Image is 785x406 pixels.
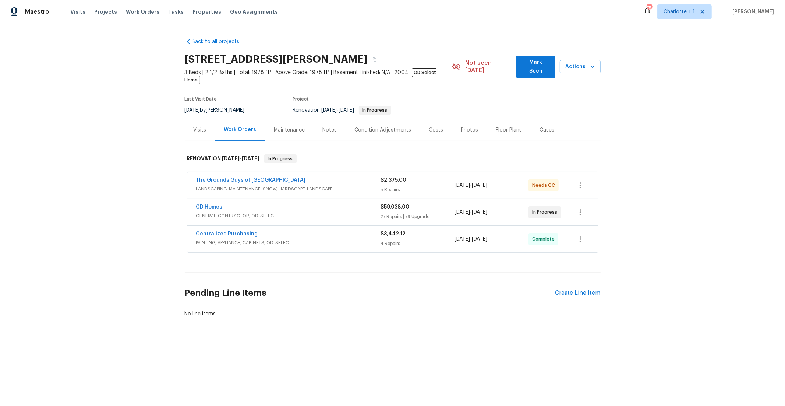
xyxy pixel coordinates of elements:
span: Maestro [25,8,49,15]
span: [DATE] [455,183,470,188]
span: [DATE] [222,156,240,161]
span: Actions [566,62,595,71]
div: Work Orders [224,126,257,133]
span: Complete [532,235,558,243]
span: Work Orders [126,8,159,15]
span: 3 Beds | 2 1/2 Baths | Total: 1978 ft² | Above Grade: 1978 ft² | Basement Finished: N/A | 2004 [185,69,452,84]
span: In Progress [532,209,560,216]
div: Notes [323,126,337,134]
button: Actions [560,60,601,74]
span: [PERSON_NAME] [729,8,774,15]
div: 5 Repairs [381,186,455,193]
a: CD Homes [196,204,223,210]
span: Tasks [168,9,184,14]
span: PAINTING, APPLIANCE, CABINETS, OD_SELECT [196,239,381,246]
span: [DATE] [322,108,337,113]
button: Copy Address [368,53,381,66]
button: Mark Seen [516,56,555,78]
span: [DATE] [339,108,354,113]
div: Photos [461,126,478,134]
span: - [222,156,260,161]
div: Visits [194,126,206,134]
span: Visits [70,8,85,15]
span: [DATE] [472,183,487,188]
div: No line items. [185,310,601,318]
span: [DATE] [472,237,487,242]
span: [DATE] [455,210,470,215]
h2: [STREET_ADDRESS][PERSON_NAME] [185,56,368,63]
span: [DATE] [455,237,470,242]
span: Mark Seen [522,58,549,76]
span: Properties [192,8,221,15]
span: $59,038.00 [381,204,410,210]
span: Renovation [293,108,391,113]
span: Charlotte + 1 [664,8,695,15]
span: $3,442.12 [381,231,406,237]
div: Cases [540,126,555,134]
div: Costs [429,126,443,134]
span: Needs QC [532,182,558,189]
span: GENERAL_CONTRACTOR, OD_SELECT [196,212,381,220]
span: In Progress [265,155,296,162]
span: [DATE] [472,210,487,215]
div: Create Line Item [555,290,601,297]
span: - [455,235,487,243]
span: Projects [94,8,117,15]
div: RENOVATION [DATE]-[DATE]In Progress [185,147,601,171]
a: Centralized Purchasing [196,231,258,237]
div: 27 Repairs | 79 Upgrade [381,213,455,220]
span: [DATE] [242,156,260,161]
span: Project [293,97,309,101]
span: LANDSCAPING_MAINTENANCE, SNOW, HARDSCAPE_LANDSCAPE [196,185,381,193]
a: Back to all projects [185,38,255,45]
span: $2,375.00 [381,178,407,183]
span: Geo Assignments [230,8,278,15]
h6: RENOVATION [187,154,260,163]
a: The Grounds Guys of [GEOGRAPHIC_DATA] [196,178,306,183]
span: - [455,182,487,189]
span: In Progress [360,108,390,112]
span: - [322,108,354,113]
div: Condition Adjustments [355,126,411,134]
span: - [455,209,487,216]
span: Last Visit Date [185,97,217,101]
span: Not seen [DATE] [465,59,512,74]
div: 4 Repairs [381,240,455,247]
span: [DATE] [185,108,200,113]
div: Maintenance [274,126,305,134]
h2: Pending Line Items [185,276,555,310]
span: OD Select Home [185,68,436,84]
div: by [PERSON_NAME] [185,106,254,115]
div: 75 [647,4,652,12]
div: Floor Plans [496,126,522,134]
